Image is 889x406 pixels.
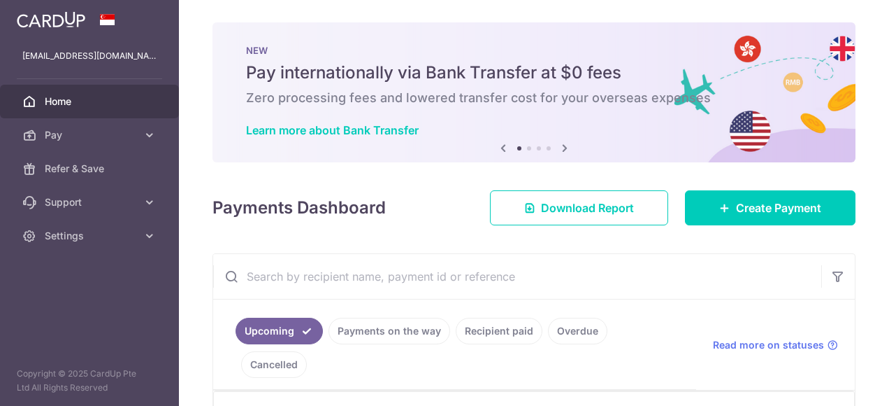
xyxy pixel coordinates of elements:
a: Payments on the way [328,318,450,344]
h6: Zero processing fees and lowered transfer cost for your overseas expenses [246,90,822,106]
span: Download Report [541,199,634,216]
a: Cancelled [241,351,307,378]
a: Read more on statuses [713,338,838,352]
a: Overdue [548,318,607,344]
p: NEW [246,45,822,56]
a: Learn more about Bank Transfer [246,123,419,137]
img: Bank transfer banner [212,22,855,162]
h4: Payments Dashboard [212,195,386,220]
a: Download Report [490,190,668,225]
span: Pay [45,128,137,142]
p: [EMAIL_ADDRESS][DOMAIN_NAME] [22,49,157,63]
a: Upcoming [236,318,323,344]
input: Search by recipient name, payment id or reference [213,254,821,299]
span: Home [45,94,137,108]
h5: Pay internationally via Bank Transfer at $0 fees [246,62,822,84]
span: Create Payment [736,199,821,216]
span: Support [45,195,137,209]
a: Recipient paid [456,318,542,344]
span: Settings [45,229,137,243]
img: CardUp [17,11,85,28]
span: Refer & Save [45,162,137,176]
span: Read more on statuses [713,338,824,352]
a: Create Payment [685,190,855,225]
